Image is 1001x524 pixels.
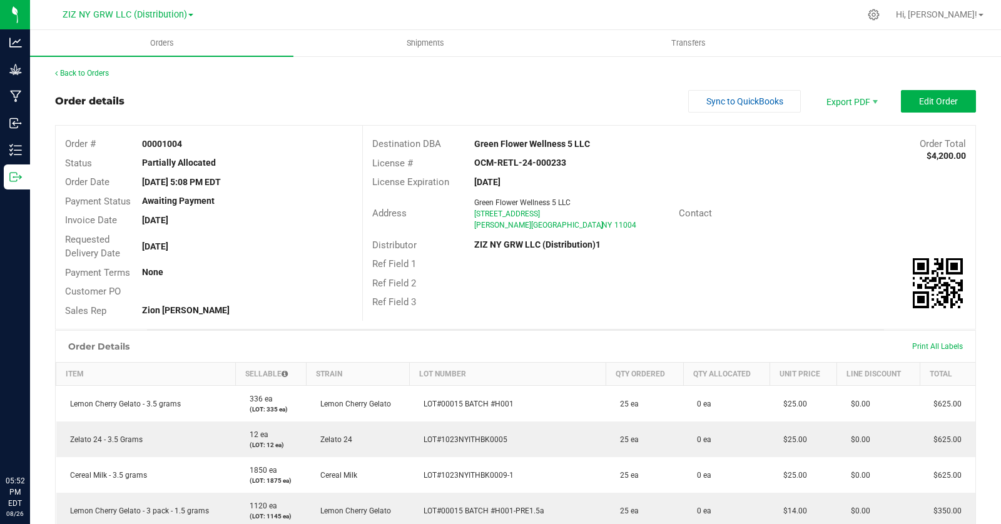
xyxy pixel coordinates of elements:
span: $625.00 [927,400,962,408]
span: License # [372,158,413,169]
span: $14.00 [777,506,807,515]
th: Qty Ordered [606,363,683,386]
iframe: Resource center [13,424,50,461]
span: Order Total [920,138,966,149]
span: $25.00 [777,471,807,480]
p: (LOT: 1875 ea) [243,476,299,485]
span: [PERSON_NAME][GEOGRAPHIC_DATA] [474,221,603,229]
strong: ZIZ NY GRW LLC (Distribution)1 [474,239,601,249]
span: Cereal Milk - 3.5 grams [64,471,147,480]
span: Sync to QuickBooks [706,96,783,106]
span: 12 ea [243,430,268,439]
span: $0.00 [845,471,870,480]
li: Export PDF [813,90,888,113]
a: Back to Orders [55,69,109,78]
a: Orders [30,30,293,56]
span: $25.00 [777,400,807,408]
span: Contact [679,208,712,219]
span: Destination DBA [372,138,441,149]
div: Order details [55,94,124,109]
span: Ref Field 1 [372,258,416,270]
inline-svg: Inventory [9,144,22,156]
th: Item [56,363,236,386]
span: Payment Status [65,196,131,207]
strong: Zion [PERSON_NAME] [142,305,230,315]
span: $625.00 [927,435,962,444]
strong: Partially Allocated [142,158,216,168]
strong: None [142,267,163,277]
p: 05:52 PM EDT [6,475,24,509]
span: 336 ea [243,395,273,403]
span: 25 ea [614,400,639,408]
span: , [601,221,602,229]
a: Transfers [557,30,820,56]
span: 0 ea [691,400,711,408]
span: Ref Field 3 [372,296,416,308]
th: Total [920,363,975,386]
span: Status [65,158,92,169]
th: Lot Number [410,363,606,386]
span: License Expiration [372,176,449,188]
span: Lemon Cherry Gelato [314,400,391,408]
span: Hi, [PERSON_NAME]! [896,9,977,19]
strong: $4,200.00 [927,151,966,161]
span: Requested Delivery Date [65,234,120,259]
span: ZIZ NY GRW LLC (Distribution) [63,9,187,20]
span: Lemon Cherry Gelato - 3 pack - 1.5 grams [64,506,209,515]
span: 11004 [614,221,636,229]
span: Customer PO [65,286,121,297]
button: Edit Order [901,90,976,113]
span: Print All Labels [912,342,963,351]
th: Unit Price [770,363,837,386]
th: Strain [307,363,410,386]
span: Order # [65,138,96,149]
span: 0 ea [691,435,711,444]
strong: [DATE] 5:08 PM EDT [142,177,221,187]
span: 1120 ea [243,501,277,510]
span: Ref Field 2 [372,278,416,289]
span: Zelato 24 - 3.5 Grams [64,435,143,444]
span: $350.00 [927,506,962,515]
p: 08/26 [6,509,24,518]
span: LOT#1023NYITHBK0005 [417,435,507,444]
p: (LOT: 1145 ea) [243,511,299,521]
strong: [DATE] [142,241,168,251]
div: Manage settings [866,9,882,21]
inline-svg: Outbound [9,171,22,183]
span: Transfers [654,38,723,49]
img: Scan me! [913,258,963,308]
inline-svg: Manufacturing [9,90,22,103]
span: 0 ea [691,506,711,515]
span: Cereal Milk [314,471,357,480]
th: Line Discount [837,363,920,386]
strong: [DATE] [474,177,500,187]
strong: [DATE] [142,215,168,225]
span: Lemon Cherry Gelato [314,506,391,515]
inline-svg: Inbound [9,117,22,129]
span: 25 ea [614,471,639,480]
span: 1850 ea [243,466,277,475]
strong: 00001004 [142,139,182,149]
span: LOT#1023NYITHBK0009-1 [417,471,514,480]
th: Qty Allocated [683,363,770,386]
span: 25 ea [614,435,639,444]
span: Orders [133,38,191,49]
p: (LOT: 335 ea) [243,405,299,414]
qrcode: 00001004 [913,258,963,308]
span: Invoice Date [65,214,117,226]
span: Distributor [372,239,417,251]
strong: Awaiting Payment [142,196,215,206]
span: Payment Terms [65,267,130,278]
span: $0.00 [845,400,870,408]
span: [STREET_ADDRESS] [474,209,540,218]
span: Order Date [65,176,109,188]
span: $625.00 [927,471,962,480]
span: Zelato 24 [314,435,352,444]
span: Sales Rep [65,305,106,316]
span: Shipments [390,38,461,49]
span: $0.00 [845,435,870,444]
span: Green Flower Wellness 5 LLC [474,198,571,207]
button: Sync to QuickBooks [688,90,801,113]
span: $0.00 [845,506,870,515]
